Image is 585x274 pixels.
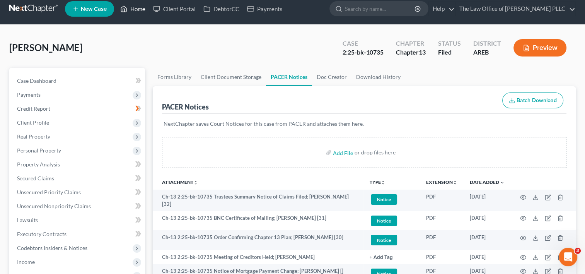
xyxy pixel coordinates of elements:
a: Unsecured Nonpriority Claims [11,199,145,213]
i: unfold_more [453,180,457,185]
span: Unsecured Nonpriority Claims [17,203,91,209]
a: Forms Library [153,68,196,86]
td: [DATE] [464,190,511,211]
i: expand_more [500,180,505,185]
td: [DATE] [464,211,511,231]
input: Search by name... [345,2,416,16]
a: Download History [351,68,405,86]
span: Property Analysis [17,161,60,168]
a: Home [116,2,149,16]
span: Personal Property [17,147,61,154]
td: PDF [420,250,464,264]
button: Preview [513,39,566,57]
span: Lawsuits [17,217,38,223]
a: Extensionunfold_more [426,179,457,185]
a: Notice [370,214,414,227]
span: Payments [17,91,41,98]
a: Date Added expand_more [470,179,505,185]
a: Unsecured Priority Claims [11,185,145,199]
iframe: Intercom live chat [559,248,577,266]
a: Client Portal [149,2,200,16]
button: Batch Download [502,92,563,109]
td: PDF [420,211,464,231]
span: Executory Contracts [17,231,67,237]
a: Lawsuits [11,213,145,227]
button: TYPEunfold_more [370,180,385,185]
span: Credit Report [17,105,50,112]
td: Ch-13 2:25-bk-10735 Trustees Summary Notice of Claims Filed; [PERSON_NAME] [32] [153,190,363,211]
p: NextChapter saves Court Notices for this case from PACER and attaches them here. [164,120,565,128]
span: Notice [371,216,397,226]
a: Notice [370,193,414,206]
a: Secured Claims [11,171,145,185]
a: Executory Contracts [11,227,145,241]
td: Ch-13 2:25-bk-10735 BNC Certificate of Mailing; [PERSON_NAME] [31] [153,211,363,231]
span: Notice [371,194,397,205]
span: Real Property [17,133,50,140]
a: Credit Report [11,102,145,116]
a: Case Dashboard [11,74,145,88]
i: unfold_more [381,180,385,185]
span: Batch Download [517,97,557,104]
a: Payments [243,2,287,16]
td: Ch-13 2:25-bk-10735 Order Confirming Chapter 13 Plan; [PERSON_NAME] [30] [153,230,363,250]
a: Client Document Storage [196,68,266,86]
td: [DATE] [464,250,511,264]
div: Case [343,39,384,48]
span: Notice [371,235,397,245]
div: District [473,39,501,48]
span: [PERSON_NAME] [9,42,82,53]
td: Ch-13 2:25-bk-10735 Meeting of Creditors Held; [PERSON_NAME] [153,250,363,264]
div: Chapter [396,48,426,57]
div: Chapter [396,39,426,48]
span: New Case [81,6,107,12]
span: Client Profile [17,119,49,126]
span: Codebtors Insiders & Notices [17,245,87,251]
div: AREB [473,48,501,57]
div: or drop files here [355,149,396,156]
div: 2:25-bk-10735 [343,48,384,57]
span: 3 [575,248,581,254]
td: PDF [420,190,464,211]
i: unfold_more [193,180,198,185]
a: DebtorCC [200,2,243,16]
a: Doc Creator [312,68,351,86]
span: Case Dashboard [17,77,56,84]
td: PDF [420,230,464,250]
td: [DATE] [464,230,511,250]
span: Unsecured Priority Claims [17,189,81,195]
a: PACER Notices [266,68,312,86]
a: The Law Office of [PERSON_NAME] PLLC [455,2,575,16]
span: Income [17,259,35,265]
a: Help [429,2,455,16]
div: Status [438,39,461,48]
div: PACER Notices [162,102,209,111]
button: + Add Tag [370,255,393,260]
span: Secured Claims [17,175,54,182]
div: Filed [438,48,461,57]
a: Attachmentunfold_more [162,179,198,185]
a: Notice [370,234,414,247]
a: Property Analysis [11,158,145,171]
span: 13 [419,48,426,56]
a: + Add Tag [370,253,414,261]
